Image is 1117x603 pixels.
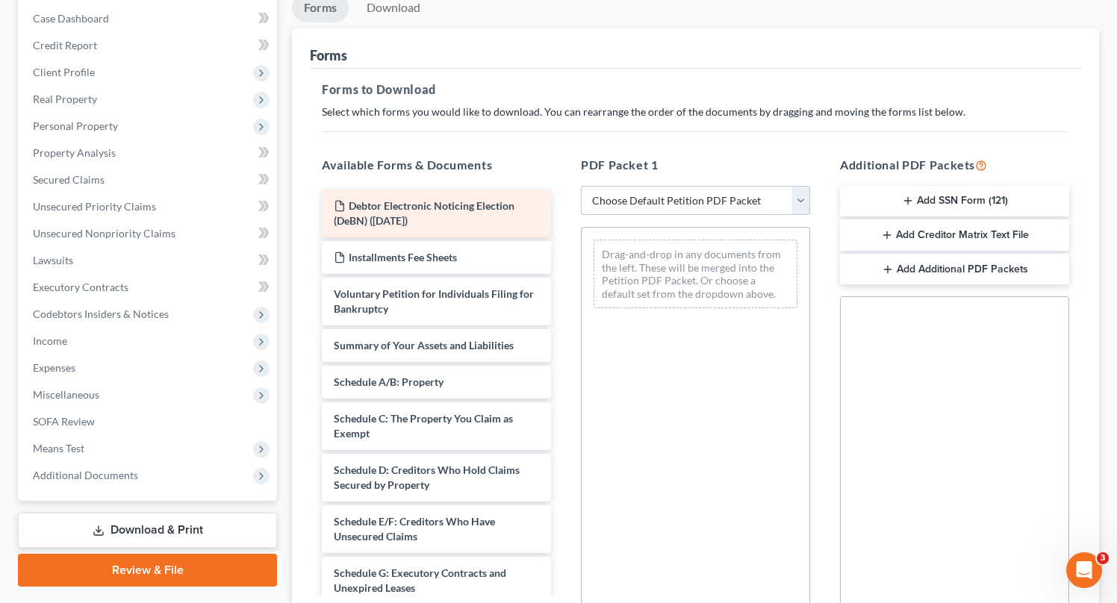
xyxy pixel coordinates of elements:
[322,104,1069,119] p: Select which forms you would like to download. You can rearrange the order of the documents by dr...
[322,81,1069,99] h5: Forms to Download
[310,46,347,64] div: Forms
[581,156,810,174] h5: PDF Packet 1
[33,173,105,186] span: Secured Claims
[334,515,495,543] span: Schedule E/F: Creditors Who Have Unsecured Claims
[334,199,514,227] span: Debtor Electronic Noticing Election (DeBN) ([DATE])
[33,146,116,159] span: Property Analysis
[21,140,277,166] a: Property Analysis
[840,254,1069,285] button: Add Additional PDF Packets
[21,408,277,435] a: SOFA Review
[33,93,97,105] span: Real Property
[1097,552,1109,564] span: 3
[33,388,99,401] span: Miscellaneous
[21,166,277,193] a: Secured Claims
[33,12,109,25] span: Case Dashboard
[33,307,169,320] span: Codebtors Insiders & Notices
[33,469,138,481] span: Additional Documents
[18,513,277,548] a: Download & Print
[334,339,514,352] span: Summary of Your Assets and Liabilities
[18,554,277,587] a: Review & File
[33,200,156,213] span: Unsecured Priority Claims
[349,251,457,263] span: Installments Fee Sheets
[33,281,128,293] span: Executory Contracts
[322,156,551,174] h5: Available Forms & Documents
[33,39,97,51] span: Credit Report
[33,66,95,78] span: Client Profile
[840,186,1069,217] button: Add SSN Form (121)
[33,119,118,132] span: Personal Property
[594,240,797,308] div: Drag-and-drop in any documents from the left. These will be merged into the Petition PDF Packet. ...
[334,412,513,440] span: Schedule C: The Property You Claim as Exempt
[33,254,73,266] span: Lawsuits
[21,220,277,247] a: Unsecured Nonpriority Claims
[21,247,277,274] a: Lawsuits
[334,287,534,315] span: Voluntary Petition for Individuals Filing for Bankruptcy
[840,156,1069,174] h5: Additional PDF Packets
[334,463,520,491] span: Schedule D: Creditors Who Hold Claims Secured by Property
[840,219,1069,251] button: Add Creditor Matrix Text File
[21,274,277,301] a: Executory Contracts
[33,415,95,428] span: SOFA Review
[334,375,444,388] span: Schedule A/B: Property
[334,566,506,594] span: Schedule G: Executory Contracts and Unexpired Leases
[21,5,277,32] a: Case Dashboard
[33,361,75,374] span: Expenses
[1066,552,1102,588] iframe: Intercom live chat
[33,442,84,454] span: Means Test
[21,193,277,220] a: Unsecured Priority Claims
[33,227,175,240] span: Unsecured Nonpriority Claims
[33,334,67,347] span: Income
[21,32,277,59] a: Credit Report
